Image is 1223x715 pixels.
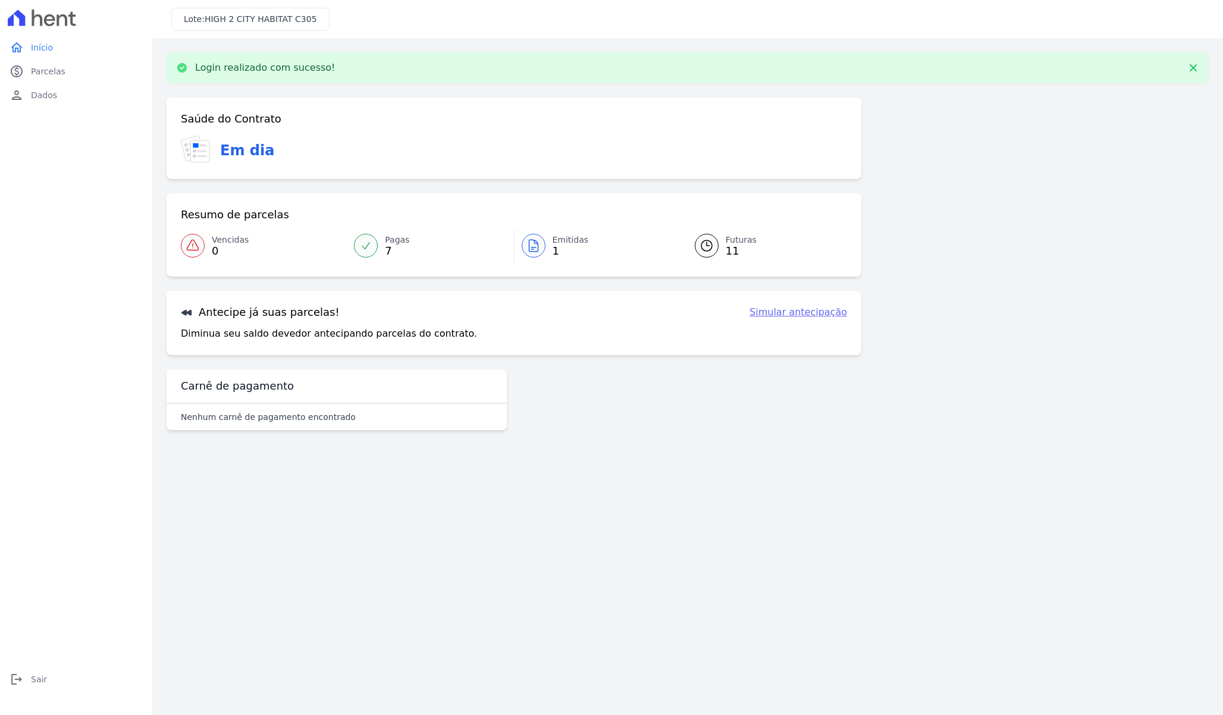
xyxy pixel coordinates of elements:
span: Parcelas [31,65,65,77]
p: Login realizado com sucesso! [195,62,335,74]
span: 11 [726,246,757,256]
a: homeInício [5,36,148,59]
h3: Resumo de parcelas [181,208,289,222]
a: Vencidas 0 [181,229,347,262]
h3: Em dia [220,140,274,161]
h3: Saúde do Contrato [181,112,281,126]
p: Diminua seu saldo devedor antecipando parcelas do contrato. [181,327,477,341]
span: 0 [212,246,249,256]
span: Vencidas [212,234,249,246]
i: logout [10,672,24,686]
p: Nenhum carnê de pagamento encontrado [181,411,356,423]
span: Dados [31,89,57,101]
a: personDados [5,83,148,107]
a: paidParcelas [5,59,148,83]
h3: Antecipe já suas parcelas! [181,305,340,319]
a: Simular antecipação [750,305,847,319]
span: Emitidas [553,234,589,246]
a: logoutSair [5,667,148,691]
span: Pagas [385,234,409,246]
h3: Carnê de pagamento [181,379,294,393]
a: Futuras 11 [681,229,847,262]
span: 1 [553,246,589,256]
i: paid [10,64,24,79]
span: Futuras [726,234,757,246]
span: Sair [31,673,47,685]
span: Início [31,42,53,54]
i: home [10,40,24,55]
a: Emitidas 1 [515,229,681,262]
i: person [10,88,24,102]
span: 7 [385,246,409,256]
h3: Lote: [184,13,317,26]
span: HIGH 2 CITY HABITAT C305 [205,14,317,24]
a: Pagas 7 [347,229,513,262]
